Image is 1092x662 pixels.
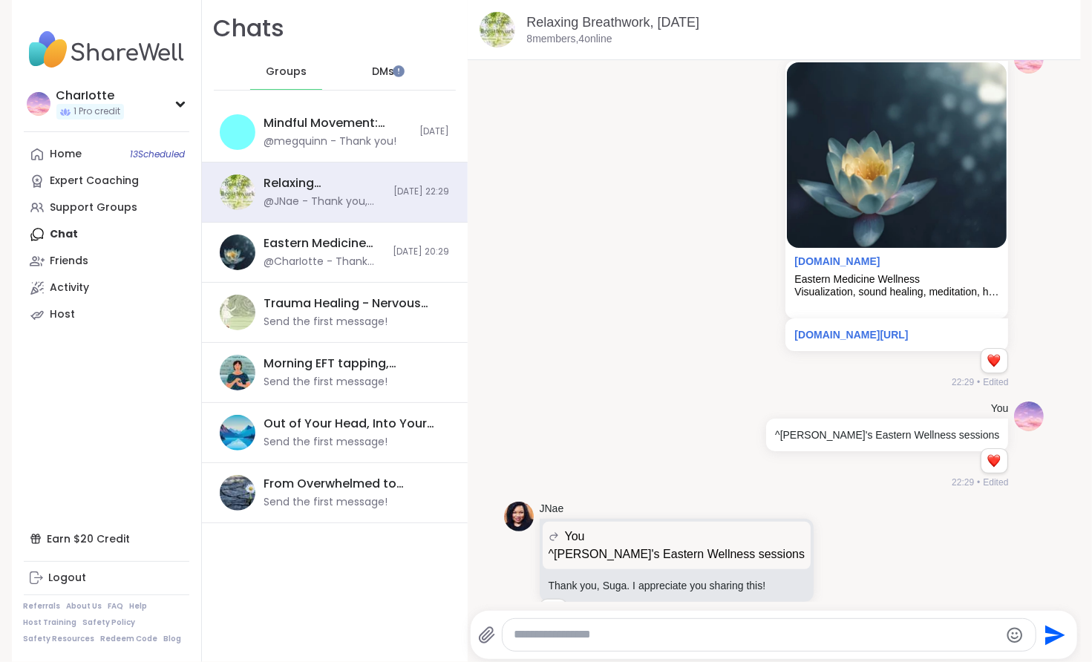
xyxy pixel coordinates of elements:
[264,375,388,390] div: Send the first message!
[977,476,980,489] span: •
[540,600,566,623] div: Reaction list
[264,115,411,131] div: Mindful Movement: Steady Presence Through Yoga, [DATE]
[981,449,1007,473] div: Reaction list
[393,246,450,258] span: [DATE] 20:29
[794,286,999,298] div: Visualization, sound healing, meditation, healing hands, mantra, gentle mudra yoga, chanting, bre...
[264,175,385,191] div: Relaxing Breathwork, [DATE]
[83,617,136,628] a: Safety Policy
[24,141,189,168] a: Home13Scheduled
[794,329,908,341] a: [DOMAIN_NAME][URL]
[527,15,700,30] a: Relaxing Breathwork, [DATE]
[986,355,1001,367] button: Reactions: love
[108,601,124,612] a: FAQ
[264,355,441,372] div: Morning EFT tapping, calming, clearing exercises, [DATE]
[514,627,999,643] textarea: Type your message
[50,307,76,322] div: Host
[24,525,189,552] div: Earn $20 Credit
[787,62,1007,247] img: Eastern Medicine Wellness
[131,148,186,160] span: 13 Scheduled
[549,545,805,563] p: ^[PERSON_NAME]'s Eastern Wellness sessions
[527,32,612,47] p: 8 members, 4 online
[214,12,285,45] h1: Chats
[220,475,255,511] img: From Overwhelmed to Anchored: Emotional Regulation, Oct 14
[1014,402,1044,431] img: https://sharewell-space-live.sfo3.digitaloceanspaces.com/user-generated/fd58755a-3f77-49e7-8929-f...
[264,134,397,149] div: @megquinn - Thank you!
[264,495,388,510] div: Send the first message!
[952,376,974,389] span: 22:29
[220,295,255,330] img: Trauma Healing - Nervous System Regulation, Oct 14
[50,254,89,269] div: Friends
[220,415,255,450] img: Out of Your Head, Into Your Body: Quiet the Mind, Oct 17
[372,65,394,79] span: DMs
[27,92,50,116] img: CharIotte
[164,634,182,644] a: Blog
[264,435,388,450] div: Send the first message!
[977,376,980,389] span: •
[24,194,189,221] a: Support Groups
[986,455,1001,467] button: Reactions: love
[549,578,805,593] p: Thank you, Suga. I appreciate you sharing this!
[266,65,307,79] span: Groups
[130,601,148,612] a: Help
[420,125,450,138] span: [DATE]
[264,315,388,330] div: Send the first message!
[24,301,189,328] a: Host
[952,476,974,489] span: 22:29
[264,194,385,209] div: @JNae - Thank you, [PERSON_NAME]. I appreciate you sharing this!
[393,65,405,77] iframe: Spotlight
[24,275,189,301] a: Activity
[264,295,441,312] div: Trauma Healing - Nervous System Regulation, [DATE]
[1006,626,1024,644] button: Emoji picker
[983,376,1008,389] span: Edited
[24,168,189,194] a: Expert Coaching
[1036,618,1070,652] button: Send
[50,174,140,189] div: Expert Coaching
[264,255,385,269] div: @CharIotte - Thank you for teaching us [PERSON_NAME]!
[981,349,1007,373] div: Reaction list
[67,601,102,612] a: About Us
[24,24,189,76] img: ShareWell Nav Logo
[480,12,515,47] img: Relaxing Breathwork, Oct 13
[24,248,189,275] a: Friends
[220,174,255,210] img: Relaxing Breathwork, Oct 13
[540,502,564,517] a: JNae
[565,528,585,545] span: You
[264,235,385,252] div: Eastern Medicine Wellness, [DATE]
[220,235,255,270] img: Eastern Medicine Wellness, Oct 12
[220,355,255,390] img: Morning EFT tapping, calming, clearing exercises, Oct 17
[983,476,1008,489] span: Edited
[24,601,61,612] a: Referrals
[794,273,999,286] div: Eastern Medicine Wellness
[74,105,121,118] span: 1 Pro credit
[50,200,138,215] div: Support Groups
[56,88,124,104] div: CharIotte
[775,427,999,442] p: ^[PERSON_NAME]'s Eastern Wellness sessions
[49,571,87,586] div: Logout
[504,502,534,531] img: https://sharewell-space-live.sfo3.digitaloceanspaces.com/user-generated/ef1f812a-9513-44cc-9430-2...
[794,255,880,267] a: Attachment
[24,565,189,591] a: Logout
[220,114,255,150] img: Mindful Movement: Steady Presence Through Yoga, Oct 13
[394,186,450,198] span: [DATE] 22:29
[50,147,82,162] div: Home
[264,416,441,432] div: Out of Your Head, Into Your Body: Quiet the Mind, [DATE]
[991,402,1009,416] h4: You
[24,634,95,644] a: Safety Resources
[24,617,77,628] a: Host Training
[50,281,90,295] div: Activity
[264,476,441,492] div: From Overwhelmed to Anchored: Emotional Regulation, [DATE]
[101,634,158,644] a: Redeem Code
